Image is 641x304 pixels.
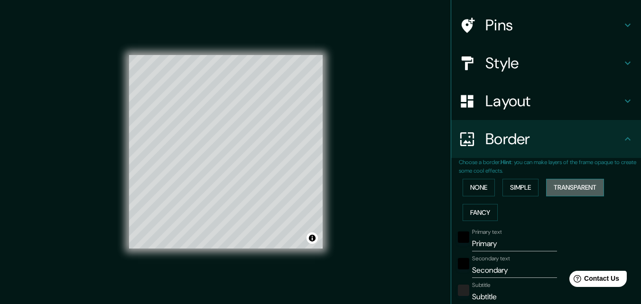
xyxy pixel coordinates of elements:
[472,255,510,263] label: Secondary text
[546,179,604,196] button: Transparent
[557,267,631,294] iframe: Help widget launcher
[485,54,622,73] h4: Style
[485,129,622,148] h4: Border
[472,281,491,289] label: Subtitle
[501,158,511,166] b: Hint
[451,6,641,44] div: Pins
[463,204,498,221] button: Fancy
[485,16,622,35] h4: Pins
[451,120,641,158] div: Border
[307,232,318,244] button: Toggle attribution
[502,179,539,196] button: Simple
[472,228,502,236] label: Primary text
[451,44,641,82] div: Style
[451,82,641,120] div: Layout
[458,258,469,269] button: black
[458,285,469,296] button: color-222222
[459,158,641,175] p: Choose a border. : you can make layers of the frame opaque to create some cool effects.
[463,179,495,196] button: None
[458,231,469,243] button: black
[485,92,622,111] h4: Layout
